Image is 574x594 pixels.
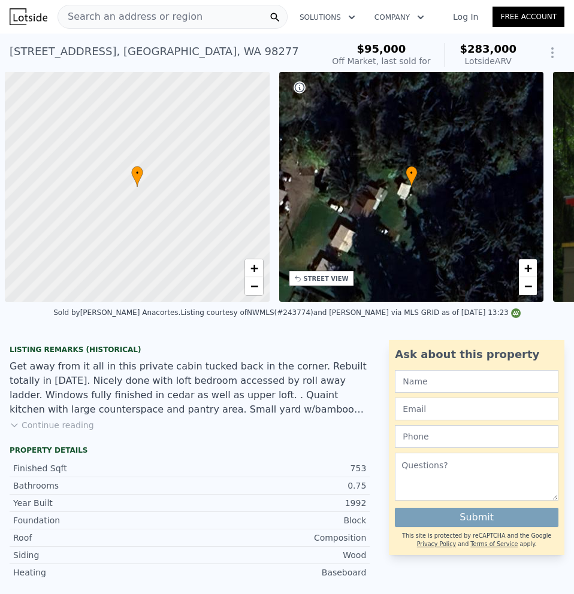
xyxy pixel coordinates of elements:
[10,43,299,60] div: [STREET_ADDRESS] , [GEOGRAPHIC_DATA] , WA 98277
[190,462,367,474] div: 753
[439,11,493,23] a: Log In
[13,497,190,509] div: Year Built
[290,7,365,28] button: Solutions
[131,168,143,178] span: •
[395,398,558,420] input: Email
[417,541,456,547] a: Privacy Policy
[58,10,203,24] span: Search an address or region
[460,43,516,55] span: $283,000
[131,166,143,187] div: •
[395,370,558,393] input: Name
[10,359,370,417] div: Get away from it all in this private cabin tucked back in the corner. Rebuilt totally in [DATE]. ...
[10,345,370,354] div: Listing Remarks (Historical)
[13,462,190,474] div: Finished Sqft
[406,168,418,178] span: •
[245,259,263,277] a: Zoom in
[511,308,521,318] img: NWMLS Logo
[395,425,558,448] input: Phone
[13,566,190,578] div: Heating
[13,532,190,544] div: Roof
[524,278,532,293] span: −
[365,7,434,28] button: Company
[10,445,370,455] div: Property details
[395,532,558,549] div: This site is protected by reCAPTCHA and the Google and apply.
[519,259,537,277] a: Zoom in
[190,566,367,578] div: Baseboard
[10,8,47,25] img: Lotside
[406,166,418,187] div: •
[357,43,406,55] span: $95,000
[190,532,367,544] div: Composition
[53,308,180,317] div: Sold by [PERSON_NAME] Anacortes .
[493,7,564,27] a: Free Account
[190,514,367,526] div: Block
[540,41,564,65] button: Show Options
[13,549,190,561] div: Siding
[395,508,558,527] button: Submit
[180,308,520,317] div: Listing courtesy of NWMLS (#243774) and [PERSON_NAME] via MLS GRID as of [DATE] 13:23
[190,497,367,509] div: 1992
[190,549,367,561] div: Wood
[519,277,537,295] a: Zoom out
[524,260,532,275] span: +
[395,346,558,363] div: Ask about this property
[250,260,258,275] span: +
[470,541,518,547] a: Terms of Service
[304,274,349,283] div: STREET VIEW
[13,514,190,526] div: Foundation
[13,480,190,492] div: Bathrooms
[10,419,94,431] button: Continue reading
[190,480,367,492] div: 0.75
[245,277,263,295] a: Zoom out
[332,55,430,67] div: Off Market, last sold for
[460,55,516,67] div: Lotside ARV
[250,278,258,293] span: −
